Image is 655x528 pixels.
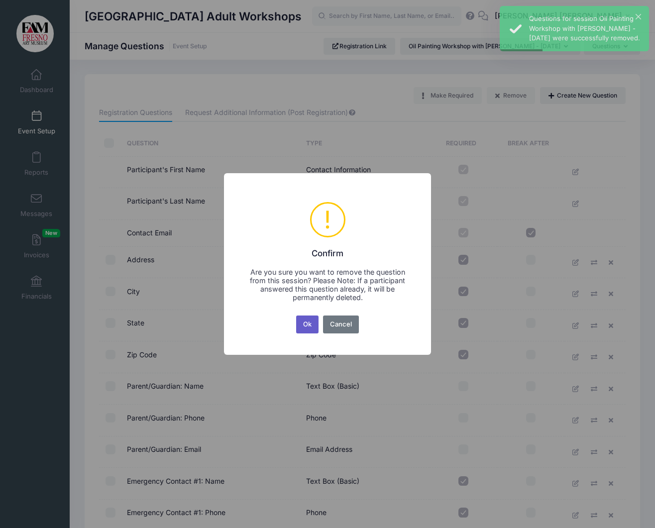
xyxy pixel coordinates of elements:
button: × [636,14,641,19]
button: Cancel [323,316,359,333]
div: Are you sure you want to remove the question from this session? Please Note: If a participant ans... [248,268,407,302]
h2: Confirm [237,241,418,258]
button: Ok [296,316,319,333]
div: ! [324,204,331,236]
div: Questions for session Oil Painting Workshop with [PERSON_NAME] - [DATE] were successfully removed. [529,14,641,43]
